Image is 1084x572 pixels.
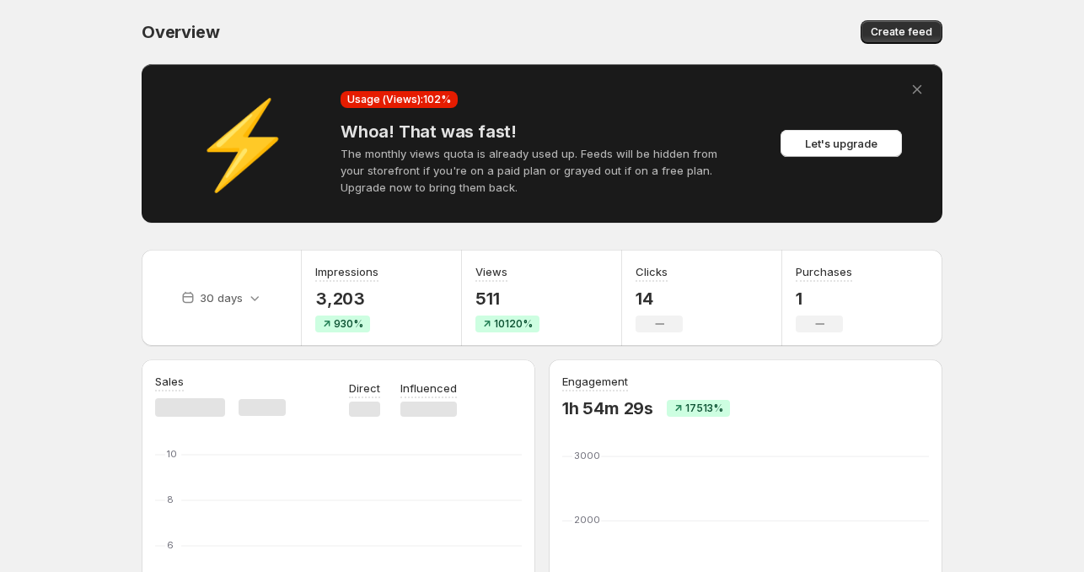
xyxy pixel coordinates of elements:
[158,135,327,152] div: ⚡
[475,263,507,280] h3: Views
[805,135,877,152] span: Let's upgrade
[334,317,363,331] span: 930%
[796,263,852,280] h3: Purchases
[167,539,174,551] text: 6
[781,130,902,157] button: Let's upgrade
[905,78,929,101] button: Dismiss alert
[155,373,184,390] h3: Sales
[142,22,219,42] span: Overview
[400,380,457,397] p: Influenced
[341,121,743,142] h4: Whoa! That was fast!
[494,317,533,331] span: 10120%
[349,380,380,397] p: Direct
[861,20,942,44] button: Create feed
[574,450,600,461] text: 3000
[636,263,668,280] h3: Clicks
[167,494,174,505] text: 8
[475,289,539,309] p: 511
[562,398,653,418] p: 1h 54m 29s
[871,25,932,39] span: Create feed
[315,263,378,280] h3: Impressions
[200,289,243,306] p: 30 days
[315,289,378,309] p: 3,203
[636,289,683,309] p: 14
[574,514,600,526] text: 2000
[341,91,458,108] div: Usage (Views): 102 %
[685,402,723,415] span: 17513%
[562,373,628,390] h3: Engagement
[167,448,177,460] text: 10
[341,145,743,196] p: The monthly views quota is already used up. Feeds will be hidden from your storefront if you're o...
[796,289,852,309] p: 1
